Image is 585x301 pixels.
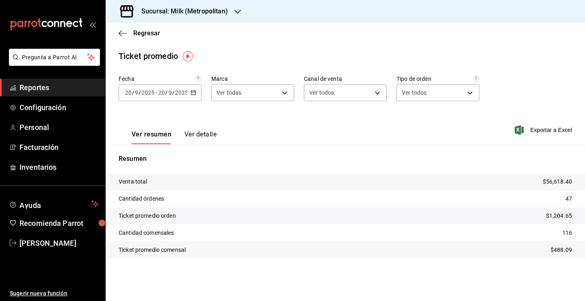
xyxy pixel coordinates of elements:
span: Ver todos [309,89,334,97]
label: Fecha [119,76,201,82]
span: Reportes [19,82,99,93]
p: Cantidad órdenes [119,195,164,203]
input: -- [134,89,139,96]
img: Tooltip marker [183,51,193,61]
span: Personal [19,122,99,133]
p: Resumen [119,154,572,164]
label: Marca [211,76,294,82]
input: ---- [175,89,188,96]
span: Regresar [133,29,160,37]
p: Venta total [119,178,147,186]
p: $56,618.40 [543,178,572,186]
span: Ayuda [19,199,88,209]
span: / [132,89,134,96]
a: Pregunta a Parrot AI [6,59,100,67]
span: / [165,89,168,96]
div: navigation tabs [132,130,217,144]
svg: Información delimitada a máximo 62 días. [195,75,201,82]
span: / [172,89,175,96]
p: $1,204.65 [546,212,572,220]
span: / [139,89,141,96]
label: Canal de venta [304,76,387,82]
p: Ticket promedio orden [119,212,176,220]
svg: Todas las órdenes contabilizan 1 comensal a excepción de órdenes de mesa con comensales obligator... [473,75,479,82]
span: Inventarios [19,162,99,173]
span: Configuración [19,102,99,113]
button: Exportar a Excel [516,125,572,135]
span: Sugerir nueva función [10,289,99,298]
input: -- [125,89,132,96]
p: 116 [562,229,572,237]
h3: Sucursal: Milk (Metropolitan) [135,6,228,16]
p: Cantidad comensales [119,229,174,237]
button: open_drawer_menu [89,21,96,28]
span: [PERSON_NAME] [19,238,99,249]
input: ---- [141,89,155,96]
span: Recomienda Parrot [19,218,99,229]
input: -- [158,89,165,96]
span: Pregunta a Parrot AI [22,53,87,62]
div: Ticket promedio [119,50,178,62]
button: Regresar [119,29,160,37]
button: Ver detalle [184,130,217,144]
span: Facturación [19,142,99,153]
span: Ver todos [402,89,427,97]
input: -- [168,89,172,96]
span: Ver todas [217,89,241,97]
span: - [156,89,157,96]
p: 47 [565,195,572,203]
button: Pregunta a Parrot AI [9,49,100,66]
label: Tipo de orden [396,76,479,82]
button: Ver resumen [132,130,171,144]
p: $488.09 [550,246,572,254]
p: Ticket promedio comensal [119,246,186,254]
